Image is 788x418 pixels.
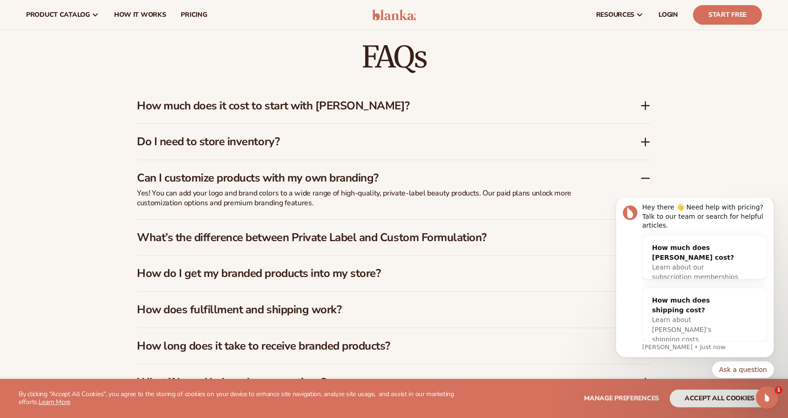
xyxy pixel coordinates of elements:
[137,303,612,317] h3: How does fulfillment and shipping work?
[670,390,769,407] button: accept all cookies
[584,390,659,407] button: Manage preferences
[137,267,612,280] h3: How do I get my branded products into my store?
[137,189,603,208] p: Yes! You can add your logo and brand colors to a wide range of high-quality, private-label beauty...
[596,11,634,19] span: resources
[137,231,612,244] h3: What’s the difference between Private Label and Custom Formulation?
[181,11,207,19] span: pricing
[137,99,612,113] h3: How much does it cost to start with [PERSON_NAME]?
[114,11,166,19] span: How It Works
[41,145,165,153] p: Message from Lee, sent Just now
[756,386,778,409] iframe: Intercom live chat
[50,65,136,82] span: Learn about our subscription memberships
[602,198,788,384] iframe: Intercom notifications message
[137,339,612,353] h3: How long does it take to receive branded products?
[14,163,172,180] div: Quick reply options
[137,135,612,148] h3: Do I need to store inventory?
[110,163,172,180] button: Quick reply: Ask a question
[41,90,146,154] div: How much does shipping cost?Learn about [PERSON_NAME]'s shipping costs
[41,5,165,143] div: Message content
[39,398,70,406] a: Learn More
[21,7,36,22] img: Profile image for Lee
[26,11,90,19] span: product catalog
[19,391,462,406] p: By clicking "Accept All Cookies", you agree to the storing of cookies on your device to enhance s...
[41,5,165,32] div: Hey there 👋 Need help with pricing? Talk to our team or search for helpful articles.
[584,394,659,403] span: Manage preferences
[41,37,146,91] div: How much does [PERSON_NAME] cost?Learn about our subscription memberships
[50,118,109,145] span: Learn about [PERSON_NAME]'s shipping costs
[137,171,612,185] h3: Can I customize products with my own branding?
[137,376,612,389] h3: What if I need help or have questions?
[659,11,678,19] span: LOGIN
[775,386,782,394] span: 1
[50,97,137,117] div: How much does shipping cost?
[137,41,651,73] h2: FAQs
[372,9,416,20] img: logo
[50,45,137,64] div: How much does [PERSON_NAME] cost?
[693,5,762,25] a: Start Free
